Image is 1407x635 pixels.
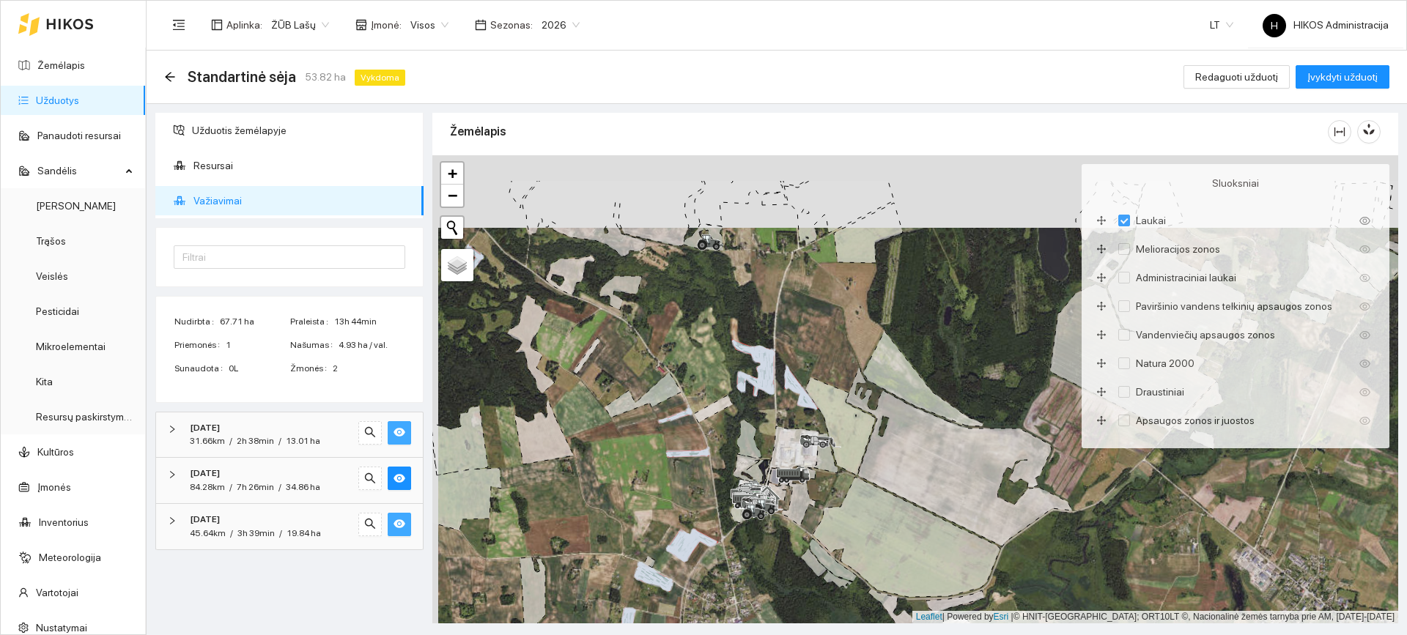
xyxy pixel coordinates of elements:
[358,513,382,536] button: search
[37,446,74,458] a: Kultūros
[287,528,321,538] span: 19.84 ha
[286,436,320,446] span: 13.01 ha
[36,341,106,352] a: Mikroelementai
[37,59,85,71] a: Žemėlapis
[1271,14,1278,37] span: H
[355,19,367,31] span: shop
[36,200,116,212] a: [PERSON_NAME]
[388,421,411,445] button: eye
[339,338,405,352] span: 4.93 ha / val.
[237,528,275,538] span: 3h 39min
[36,587,78,598] a: Vartotojai
[1328,120,1351,144] button: column-width
[1195,69,1278,85] span: Redaguoti užduotį
[394,426,405,440] span: eye
[1096,244,1114,254] span: drag
[1130,384,1190,400] span: Draustiniai
[1183,65,1290,89] button: Redaguoti užduotį
[36,305,79,317] a: Pesticidai
[164,71,176,83] div: Atgal
[364,426,376,440] span: search
[156,504,423,549] div: [DATE]45.64km/3h 39min/19.84 hasearcheye
[229,362,289,376] span: 0L
[271,14,329,36] span: ŽŪB Lašų
[410,14,448,36] span: Visos
[1359,358,1370,369] span: eye
[1296,65,1389,89] button: Įvykdyti užduotį
[278,482,281,492] span: /
[36,622,87,634] a: Nustatymai
[1183,71,1290,83] a: Redaguoti užduotį
[37,481,71,493] a: Įmonės
[355,70,405,86] span: Vykdoma
[388,467,411,490] button: eye
[1130,327,1281,343] span: Vandenviečių apsaugos zonos
[190,482,225,492] span: 84.28km
[542,14,580,36] span: 2026
[190,528,226,538] span: 45.64km
[36,94,79,106] a: Užduotys
[441,185,463,207] a: Zoom out
[1359,415,1370,426] span: eye
[1329,126,1351,138] span: column-width
[193,151,412,180] span: Resursai
[1212,175,1259,191] span: Sluoksniai
[156,458,423,503] div: [DATE]84.28km/7h 26min/34.86 hasearcheye
[1359,301,1370,312] span: eye
[1096,215,1114,226] span: drag
[279,528,282,538] span: /
[36,235,66,247] a: Trąšos
[290,315,334,329] span: Praleista
[475,19,487,31] span: calendar
[333,362,405,376] span: 2
[1096,358,1114,368] span: drag
[290,362,333,376] span: Žmonės
[1011,612,1013,622] span: |
[193,186,412,215] span: Važiavimai
[174,338,226,352] span: Priemonės
[286,482,320,492] span: 34.86 ha
[164,71,176,83] span: arrow-left
[1096,387,1114,397] span: drag
[156,412,423,458] div: [DATE]31.66km/2h 38min/13.01 hasearcheye
[190,468,220,478] strong: [DATE]
[1130,241,1226,257] span: Melioracijos zonos
[278,436,281,446] span: /
[226,338,289,352] span: 1
[1130,270,1242,286] span: Administraciniai laukai
[916,612,942,622] a: Leaflet
[994,612,1009,622] a: Esri
[448,186,457,204] span: −
[39,552,101,563] a: Meteorologija
[229,436,232,446] span: /
[371,17,402,33] span: Įmonė :
[39,516,89,528] a: Inventorius
[364,518,376,532] span: search
[1130,298,1338,314] span: Paviršinio vandens telkinių apsaugos zonos
[190,514,220,524] strong: [DATE]
[448,164,457,182] span: +
[237,482,274,492] span: 7h 26min
[211,19,223,31] span: layout
[305,69,346,85] span: 53.82 ha
[912,611,1398,623] div: | Powered by © HNIT-[GEOGRAPHIC_DATA]; ORT10LT ©, Nacionalinė žemės tarnyba prie AM, [DATE]-[DATE]
[1130,355,1200,371] span: Natura 2000
[1359,215,1370,226] span: eye
[1210,14,1233,36] span: LT
[1096,415,1114,426] span: drag
[490,17,533,33] span: Sezonas :
[168,516,177,525] span: right
[226,17,262,33] span: Aplinka :
[188,65,296,89] span: Standartinė sėja
[1130,412,1260,428] span: Apsaugos zonos ir juostos
[1359,272,1370,283] span: eye
[1359,244,1370,255] span: eye
[290,338,339,352] span: Našumas
[164,10,193,40] button: menu-fold
[1359,387,1370,398] span: eye
[1359,330,1370,341] span: eye
[36,376,53,387] a: Kita
[1096,301,1114,311] span: drag
[172,18,185,31] span: menu-fold
[36,270,68,282] a: Veislės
